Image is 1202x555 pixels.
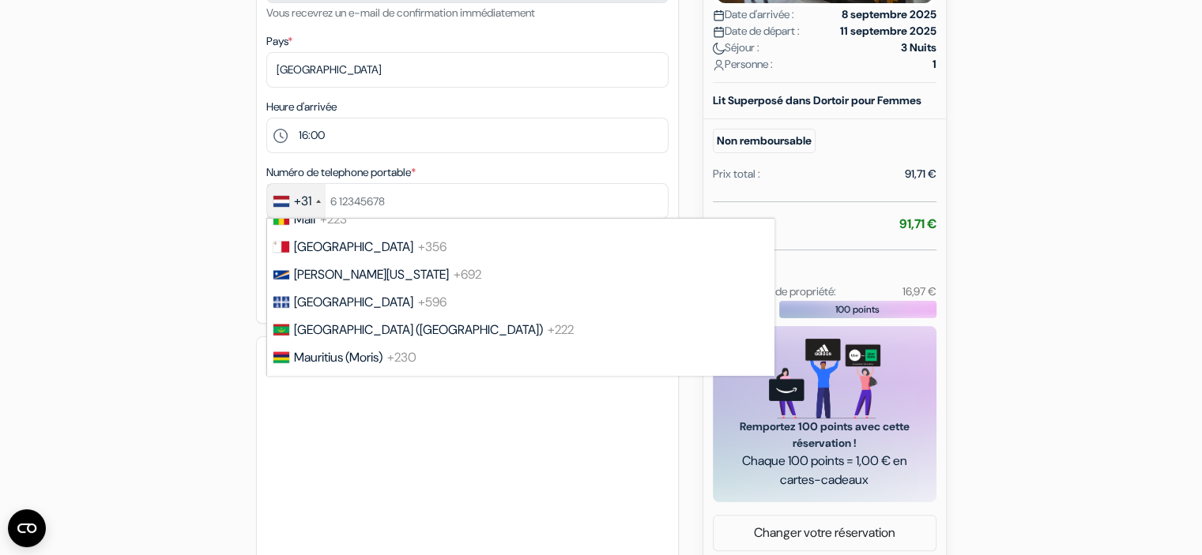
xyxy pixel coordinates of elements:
span: +692 [454,266,481,283]
small: Non remboursable [713,129,816,153]
span: [GEOGRAPHIC_DATA] [294,294,413,310]
b: Lit Superposé dans Dortoir pour Femmes [713,93,921,107]
span: 100 points [835,302,880,317]
label: Heure d'arrivée [266,99,337,115]
span: +222 [548,321,574,338]
img: user_icon.svg [713,59,725,71]
strong: 91,71 € [899,216,936,232]
span: Remportez 100 points avec cette réservation ! [732,418,918,452]
label: Numéro de telephone portable [266,164,416,181]
div: Prix total : [713,166,760,182]
div: Netherlands (Nederland): +31 [267,184,326,218]
span: +596 [418,294,447,310]
strong: 1 [933,56,936,73]
span: +356 [418,238,447,255]
span: [PERSON_NAME][US_STATE] [294,266,449,283]
input: 6 12345678 [266,183,669,219]
small: Vous recevrez un e-mail de confirmation immédiatement [266,6,535,20]
span: Mauritius (Moris) [294,349,382,366]
span: [GEOGRAPHIC_DATA] [294,238,413,255]
label: Pays [266,33,292,50]
span: Total: [713,215,740,234]
span: Date de départ : [713,23,800,39]
ul: List of countries [266,218,774,376]
span: Mali [294,211,315,227]
button: Ouvrir le widget CMP [8,509,46,547]
span: Séjour : [713,39,759,56]
small: 16,97 € [902,284,936,298]
a: Changer votre réservation [714,518,936,548]
div: +31 [294,192,311,211]
span: +230 [387,349,416,366]
span: Chaque 100 points = 1,00 € en cartes-cadeaux [732,452,918,489]
img: calendar.svg [713,9,725,21]
span: [GEOGRAPHIC_DATA] (‫[GEOGRAPHIC_DATA]‬‎) [294,321,543,338]
strong: 11 septembre 2025 [840,23,936,39]
div: 91,71 € [905,166,936,182]
span: +223 [320,211,347,227]
img: calendar.svg [713,26,725,38]
strong: 8 septembre 2025 [842,6,936,23]
img: gift_card_hero_new.png [769,339,880,418]
span: Date d'arrivée : [713,6,794,23]
small: Taxes et frais de propriété: [713,284,836,298]
strong: 3 Nuits [901,39,936,56]
iframe: Cadre de saisie sécurisé pour le paiement [263,372,672,551]
img: moon.svg [713,43,725,54]
span: Personne : [713,56,773,73]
